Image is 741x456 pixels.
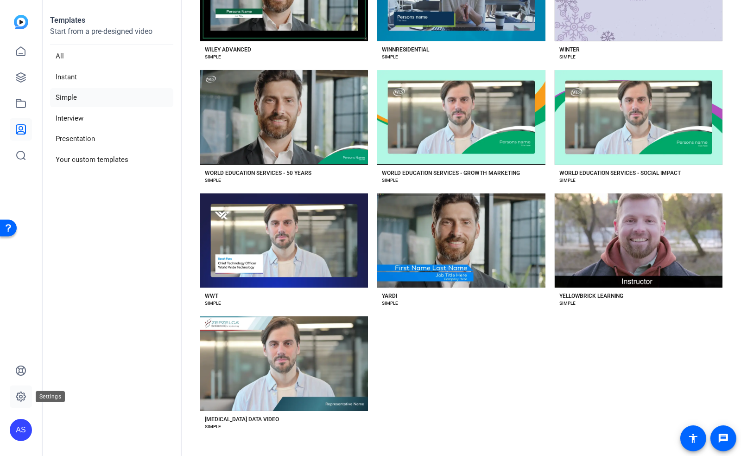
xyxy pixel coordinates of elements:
[559,169,681,177] div: WORLD EDUCATION SERVICES - SOCIAL IMPACT
[377,193,545,288] button: Template image
[555,193,722,288] button: Template image
[205,53,221,61] div: SIMPLE
[50,47,173,66] li: All
[382,46,429,53] div: WINNRESIDENTIAL
[559,53,576,61] div: SIMPLE
[559,300,576,307] div: SIMPLE
[382,169,520,177] div: WORLD EDUCATION SERVICES - GROWTH MARKETING
[50,129,173,148] li: Presentation
[205,292,218,300] div: WWT
[555,70,722,165] button: Template image
[205,416,279,423] div: [MEDICAL_DATA] DATA VIDEO
[377,70,545,165] button: Template image
[559,292,624,300] div: YELLOWBRICK LEARNING
[10,419,32,441] div: AS
[205,300,221,307] div: SIMPLE
[382,300,398,307] div: SIMPLE
[559,46,580,53] div: WINTER
[50,16,85,25] strong: Templates
[559,177,576,184] div: SIMPLE
[50,109,173,128] li: Interview
[50,68,173,87] li: Instant
[205,169,311,177] div: WORLD EDUCATION SERVICES - 50 YEARS
[200,70,368,165] button: Template image
[382,177,398,184] div: SIMPLE
[205,46,251,53] div: WILEY ADVANCED
[382,53,398,61] div: SIMPLE
[382,292,397,300] div: YARDI
[200,316,368,411] button: Template image
[36,391,65,402] div: Settings
[718,433,729,444] mat-icon: message
[14,15,28,29] img: blue-gradient.svg
[50,88,173,107] li: Simple
[205,423,221,430] div: SIMPLE
[205,177,221,184] div: SIMPLE
[688,433,699,444] mat-icon: accessibility
[50,150,173,169] li: Your custom templates
[50,26,173,45] p: Start from a pre-designed video
[200,193,368,288] button: Template image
